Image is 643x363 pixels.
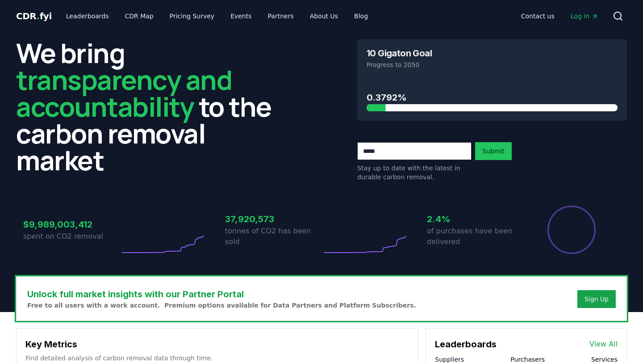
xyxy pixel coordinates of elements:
[23,231,120,242] p: spent on CO2 removal
[514,8,562,24] a: Contact us
[223,8,259,24] a: Events
[225,212,321,226] h3: 37,920,573
[435,338,497,351] h3: Leaderboards
[37,11,40,21] span: .
[427,226,523,247] p: of purchases have been delivered
[25,338,409,351] h3: Key Metrics
[367,91,618,104] h3: 0.3792%
[23,218,120,231] h3: $9,989,003,412
[16,61,232,125] span: transparency and accountability
[59,8,116,24] a: Leaderboards
[564,8,605,24] a: Log in
[25,354,409,363] p: Find detailed analysis of carbon removal data through time.
[59,8,375,24] nav: Main
[589,339,618,350] a: View All
[475,142,512,160] button: Submit
[514,8,605,24] nav: Main
[261,8,301,24] a: Partners
[347,8,375,24] a: Blog
[577,290,616,308] button: Sign Up
[367,60,618,69] p: Progress to 2050
[27,287,416,301] h3: Unlock full market insights with our Partner Portal
[571,12,598,21] span: Log in
[427,212,523,226] h3: 2.4%
[357,164,472,181] p: Stay up to date with the latest in durable carbon removal.
[303,8,345,24] a: About Us
[16,39,286,173] h2: We bring to the carbon removal market
[16,11,52,21] span: CDR fyi
[367,49,432,58] h3: 10 Gigaton Goal
[118,8,161,24] a: CDR Map
[585,295,609,304] a: Sign Up
[163,8,221,24] a: Pricing Survey
[27,301,416,310] p: Free to all users with a work account. Premium options available for Data Partners and Platform S...
[225,226,321,247] p: tonnes of CO2 has been sold
[547,205,597,255] div: Percentage of sales delivered
[16,10,52,22] a: CDR.fyi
